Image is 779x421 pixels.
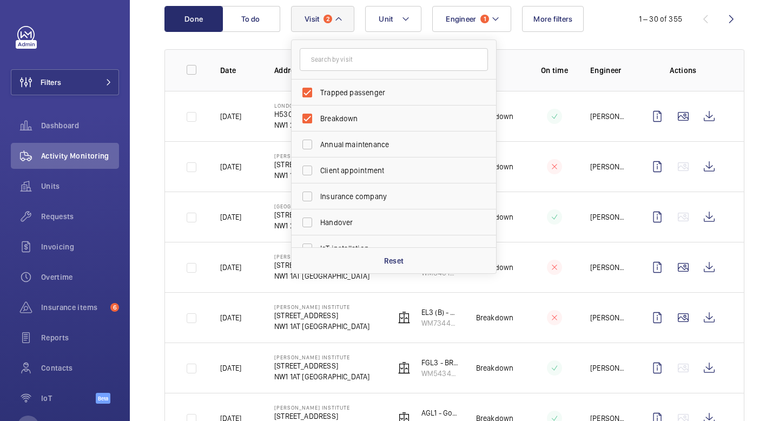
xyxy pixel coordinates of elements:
[274,120,378,130] p: NW1 2AJ [GEOGRAPHIC_DATA]
[590,262,627,273] p: [PERSON_NAME]
[476,312,514,323] p: Breakdown
[320,243,469,254] span: IoT installation
[41,241,119,252] span: Invoicing
[398,361,411,374] img: elevator.svg
[398,311,411,324] img: elevator.svg
[480,15,489,23] span: 1
[421,318,459,328] p: WM73449761
[41,393,96,404] span: IoT
[41,77,61,88] span: Filters
[274,354,370,360] p: [PERSON_NAME] Institute
[384,255,404,266] p: Reset
[222,6,280,32] button: To do
[274,310,370,321] p: [STREET_ADDRESS]
[432,6,511,32] button: Engineer1
[590,212,627,222] p: [PERSON_NAME]
[220,262,241,273] p: [DATE]
[220,65,257,76] p: Date
[11,69,119,95] button: Filters
[274,220,373,231] p: NW1 2DX [GEOGRAPHIC_DATA]
[274,321,370,332] p: NW1 1AT [GEOGRAPHIC_DATA]
[590,65,627,76] p: Engineer
[639,14,682,24] div: 1 – 30 of 355
[274,153,370,159] p: [PERSON_NAME] Institute
[220,111,241,122] p: [DATE]
[446,15,476,23] span: Engineer
[476,65,519,76] p: Visit
[274,109,378,120] p: H5309, [GEOGRAPHIC_DATA], [STREET_ADDRESS]
[96,393,110,404] span: Beta
[41,120,119,131] span: Dashboard
[644,65,722,76] p: Actions
[421,368,459,379] p: WM54341729
[320,217,469,228] span: Handover
[274,203,373,209] p: [GEOGRAPHIC_DATA]
[110,303,119,312] span: 6
[220,212,241,222] p: [DATE]
[274,360,370,371] p: [STREET_ADDRESS]
[590,161,627,172] p: [PERSON_NAME]
[220,161,241,172] p: [DATE]
[41,332,119,343] span: Reports
[41,181,119,192] span: Units
[324,15,332,23] span: 2
[536,65,573,76] p: On time
[274,209,373,220] p: [STREET_ADDRESS]
[305,15,319,23] span: Visit
[522,6,584,32] button: More filters
[220,363,241,373] p: [DATE]
[379,15,393,23] span: Unit
[274,159,370,170] p: [STREET_ADDRESS]
[274,404,370,411] p: [PERSON_NAME] Institute
[41,211,119,222] span: Requests
[590,363,627,373] p: [PERSON_NAME]
[533,15,572,23] span: More filters
[164,6,223,32] button: Done
[274,65,378,76] p: Address
[320,165,469,176] span: Client appointment
[320,87,469,98] span: Trapped passenger
[300,48,488,71] input: Search by visit
[274,253,370,260] p: [PERSON_NAME] Institute
[320,113,469,124] span: Breakdown
[421,407,459,418] p: AGL1 - Goods Lift
[291,6,354,32] button: Visit2
[274,271,370,281] p: NW1 1AT [GEOGRAPHIC_DATA]
[365,6,421,32] button: Unit
[274,371,370,382] p: NW1 1AT [GEOGRAPHIC_DATA]
[41,150,119,161] span: Activity Monitoring
[274,102,378,109] p: LONDON PULLMAN ST PANCRAS
[274,304,370,310] p: [PERSON_NAME] Institute
[590,312,627,323] p: [PERSON_NAME]
[590,111,627,122] p: [PERSON_NAME]
[421,307,459,318] p: EL3 (B) - Atrium Pass Lift
[41,302,106,313] span: Insurance items
[274,260,370,271] p: [STREET_ADDRESS]
[476,363,514,373] p: Breakdown
[41,363,119,373] span: Contacts
[220,312,241,323] p: [DATE]
[421,357,459,368] p: FGL3 - BRF1 Goods Lift L/H
[320,191,469,202] span: Insurance company
[41,272,119,282] span: Overtime
[274,170,370,181] p: NW1 1AT [GEOGRAPHIC_DATA]
[320,139,469,150] span: Annual maintenance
